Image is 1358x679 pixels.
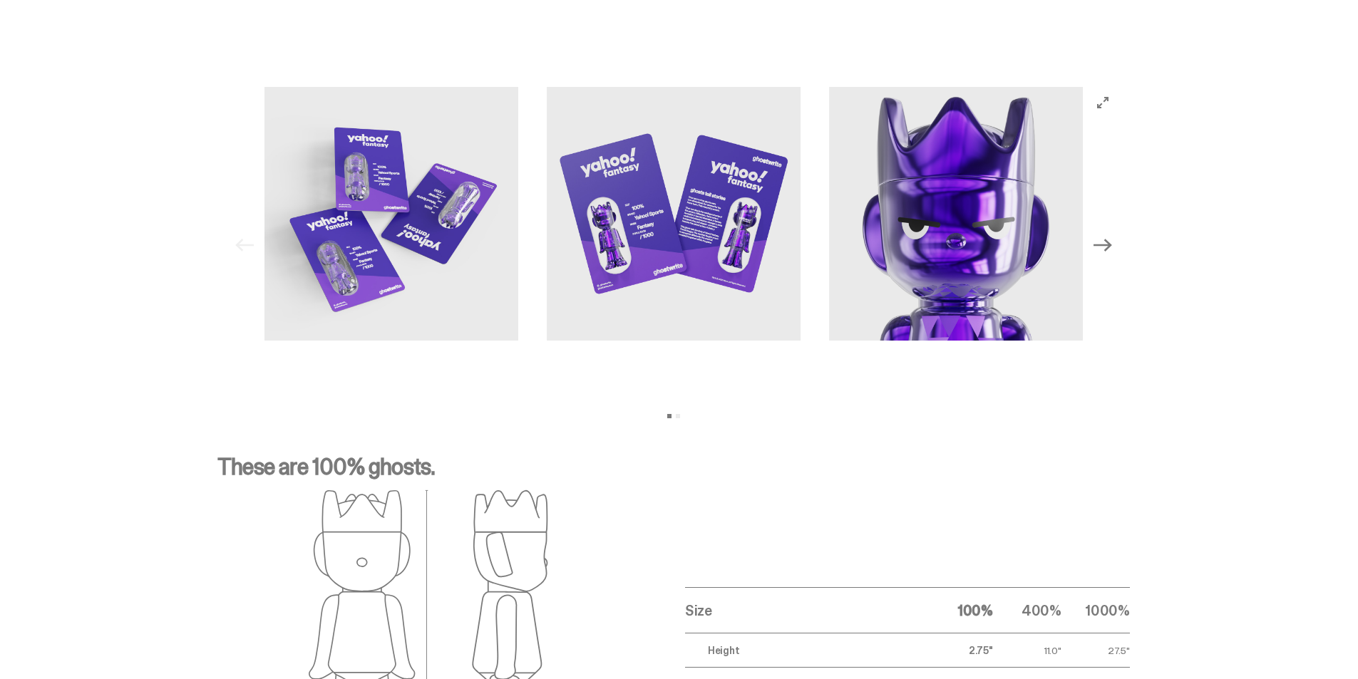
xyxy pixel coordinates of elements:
th: 400% [993,588,1061,633]
img: Yahoo-MG-3.png [829,87,1083,341]
button: View slide 2 [676,414,680,418]
td: 2.75" [925,633,993,668]
p: These are 100% ghosts. [217,455,1130,489]
th: Size [685,588,925,633]
button: View full-screen [1094,94,1111,111]
td: 27.5" [1061,633,1130,668]
button: Next [1087,229,1118,261]
img: Yahoo-MG-1.png [264,87,518,341]
td: 11.0" [993,633,1061,668]
th: 1000% [1061,588,1130,633]
td: Height [685,633,925,668]
th: 100% [925,588,993,633]
img: Yahoo-MG-2.png [547,87,801,341]
button: View slide 1 [667,414,672,418]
